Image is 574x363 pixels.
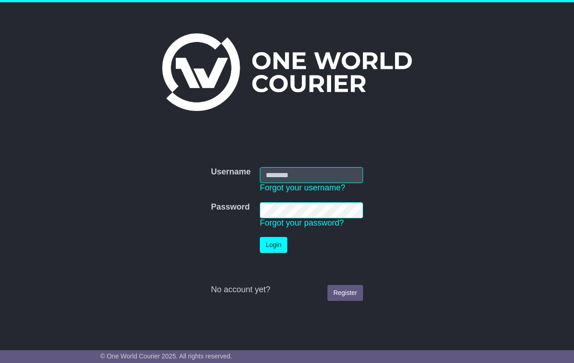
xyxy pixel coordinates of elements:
[260,237,287,253] button: Login
[211,202,250,212] label: Password
[327,285,363,301] a: Register
[211,167,251,177] label: Username
[100,352,232,360] span: © One World Courier 2025. All rights reserved.
[260,183,345,192] a: Forgot your username?
[211,285,363,295] div: No account yet?
[260,218,344,227] a: Forgot your password?
[162,33,411,111] img: One World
